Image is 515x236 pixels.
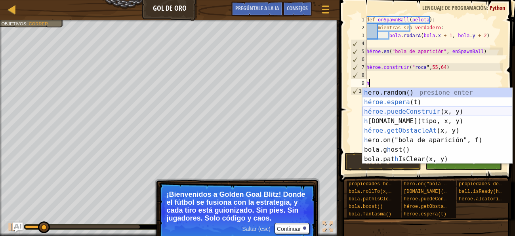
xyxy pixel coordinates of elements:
font: bola.pathIsClear(x, y) [349,196,411,202]
font: 5 [361,49,364,54]
font: [DOMAIN_NAME](tipo, x, y) [404,189,475,194]
font: 1 [361,17,364,23]
font: 6 [361,57,364,62]
font: : [487,4,488,11]
font: héroe.espera(t) [404,211,446,217]
font: 3 [361,33,364,38]
font: 10 [359,88,364,94]
button: Cambiar a pantalla completa [320,220,336,236]
font: bola.boost() [349,204,383,209]
button: Pregúntale a la IA [13,223,23,232]
font: Continuar [277,226,301,232]
font: Correr... [29,21,51,26]
button: Ctrl + P: Play [4,220,20,236]
button: Run ⇧↵ [345,152,421,171]
font: héroe.aleatorio() [459,196,507,202]
font: Pregúntale a la IA [235,4,279,12]
font: Objetivos [1,21,26,26]
font: héroe.puedeConstruir(x, y) [404,196,478,202]
font: ¡Clasifica mi juego! [434,156,493,166]
button: Continuar [275,223,309,234]
font: : [26,21,27,26]
font: 4 [361,41,364,46]
font: 8 [361,72,364,78]
font: hero.on("bola de aparición", f) [404,181,492,187]
font: bola.fantasma() [349,211,391,217]
font: 2 [361,25,364,30]
font: ¡Bienvenidos a Golden Goal Blitz! Donde el fútbol se fusiona con la estrategia, y cada tiro está ... [167,190,305,222]
font: 9 [361,80,364,86]
font: héroe.getObstacleAt(x, y) [404,204,475,209]
font: Saltar (esc) [242,226,271,232]
font: bola.rollTo(x, y) [349,189,397,194]
font: Lenguaje de programación [422,4,487,11]
button: Mostrar el menú del juego [316,2,336,20]
font: 7 [361,65,364,70]
font: Python [490,4,505,11]
button: Pregúntale a la IA [231,2,283,16]
font: Consejos [287,4,308,12]
font: propiedades heroicas [349,181,406,187]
